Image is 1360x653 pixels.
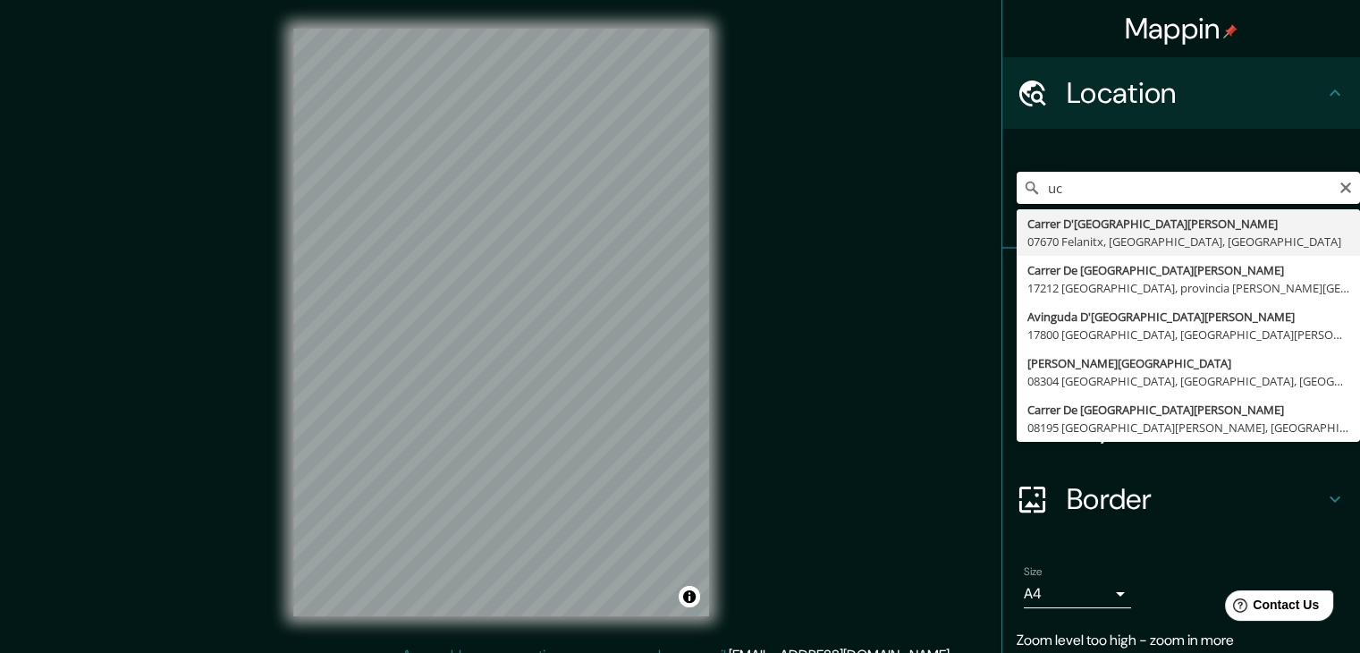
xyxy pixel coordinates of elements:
[1067,75,1324,111] h4: Location
[1002,57,1360,129] div: Location
[1027,215,1349,233] div: Carrer D'[GEOGRAPHIC_DATA][PERSON_NAME]
[1027,279,1349,297] div: 17212 [GEOGRAPHIC_DATA], provincia [PERSON_NAME][GEOGRAPHIC_DATA], [GEOGRAPHIC_DATA]
[1201,583,1340,633] iframe: Help widget launcher
[1339,178,1353,195] button: Clear
[1002,392,1360,463] div: Layout
[1027,308,1349,326] div: Avinguda D'[GEOGRAPHIC_DATA][PERSON_NAME]
[1027,354,1349,372] div: [PERSON_NAME][GEOGRAPHIC_DATA]
[1017,630,1346,651] p: Zoom level too high - zoom in more
[1027,233,1349,250] div: 07670 Felanitx, [GEOGRAPHIC_DATA], [GEOGRAPHIC_DATA]
[1067,410,1324,445] h4: Layout
[1067,481,1324,517] h4: Border
[293,29,709,616] canvas: Map
[1002,463,1360,535] div: Border
[1002,320,1360,392] div: Style
[1027,261,1349,279] div: Carrer De [GEOGRAPHIC_DATA][PERSON_NAME]
[1024,580,1131,608] div: A4
[1027,326,1349,343] div: 17800 [GEOGRAPHIC_DATA], [GEOGRAPHIC_DATA][PERSON_NAME], [GEOGRAPHIC_DATA]
[1027,401,1349,419] div: Carrer De [GEOGRAPHIC_DATA][PERSON_NAME]
[1002,249,1360,320] div: Pins
[679,586,700,607] button: Toggle attribution
[1223,24,1238,38] img: pin-icon.png
[1017,172,1360,204] input: Pick your city or area
[1027,419,1349,437] div: 08195 [GEOGRAPHIC_DATA][PERSON_NAME], [GEOGRAPHIC_DATA], [GEOGRAPHIC_DATA]
[1024,564,1043,580] label: Size
[1125,11,1238,47] h4: Mappin
[1027,372,1349,390] div: 08304 [GEOGRAPHIC_DATA], [GEOGRAPHIC_DATA], [GEOGRAPHIC_DATA]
